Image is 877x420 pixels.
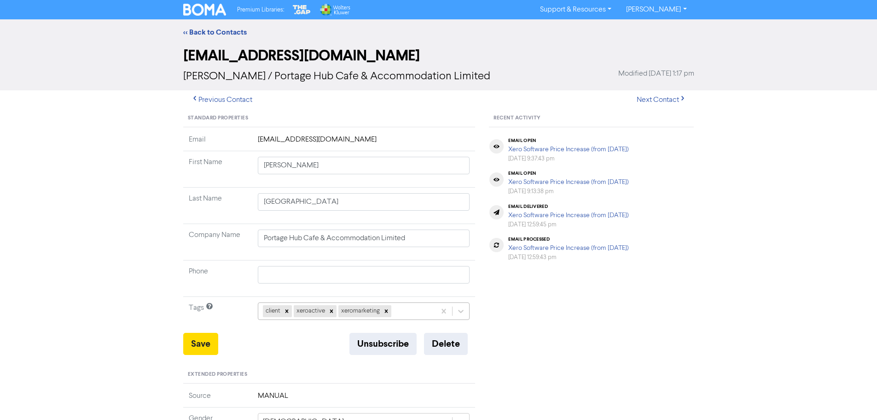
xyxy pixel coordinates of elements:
[508,171,629,176] div: email open
[294,305,326,317] div: xeroactive
[619,2,694,17] a: [PERSON_NAME]
[183,134,252,151] td: Email
[349,333,417,355] button: Unsubscribe
[508,138,629,143] div: email open
[237,7,284,13] span: Premium Libraries:
[183,333,218,355] button: Save
[183,390,252,408] td: Source
[291,4,312,16] img: The Gap
[319,4,350,16] img: Wolters Kluwer
[183,4,227,16] img: BOMA Logo
[508,212,629,219] a: Xero Software Price Increase (from [DATE])
[183,297,252,333] td: Tags
[338,305,381,317] div: xeromarketing
[508,179,629,185] a: Xero Software Price Increase (from [DATE])
[508,220,629,229] div: [DATE] 12:59:45 pm
[183,224,252,260] td: Company Name
[183,366,476,384] div: Extended Properties
[618,68,694,79] span: Modified [DATE] 1:17 pm
[183,47,694,65] h2: [EMAIL_ADDRESS][DOMAIN_NAME]
[508,204,629,209] div: email delivered
[508,237,629,242] div: email processed
[629,90,694,110] button: Next Contact
[489,110,694,127] div: Recent Activity
[508,245,629,251] a: Xero Software Price Increase (from [DATE])
[183,188,252,224] td: Last Name
[508,253,629,262] div: [DATE] 12:59:43 pm
[252,134,476,151] td: [EMAIL_ADDRESS][DOMAIN_NAME]
[508,146,629,153] a: Xero Software Price Increase (from [DATE])
[424,333,468,355] button: Delete
[183,151,252,188] td: First Name
[508,154,629,163] div: [DATE] 9:37:43 pm
[183,90,260,110] button: Previous Contact
[263,305,282,317] div: client
[831,376,877,420] iframe: Chat Widget
[183,110,476,127] div: Standard Properties
[508,187,629,196] div: [DATE] 9:13:38 pm
[252,390,476,408] td: MANUAL
[183,71,490,82] span: [PERSON_NAME] / Portage Hub Cafe & Accommodation Limited
[183,260,252,297] td: Phone
[183,28,247,37] a: << Back to Contacts
[533,2,619,17] a: Support & Resources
